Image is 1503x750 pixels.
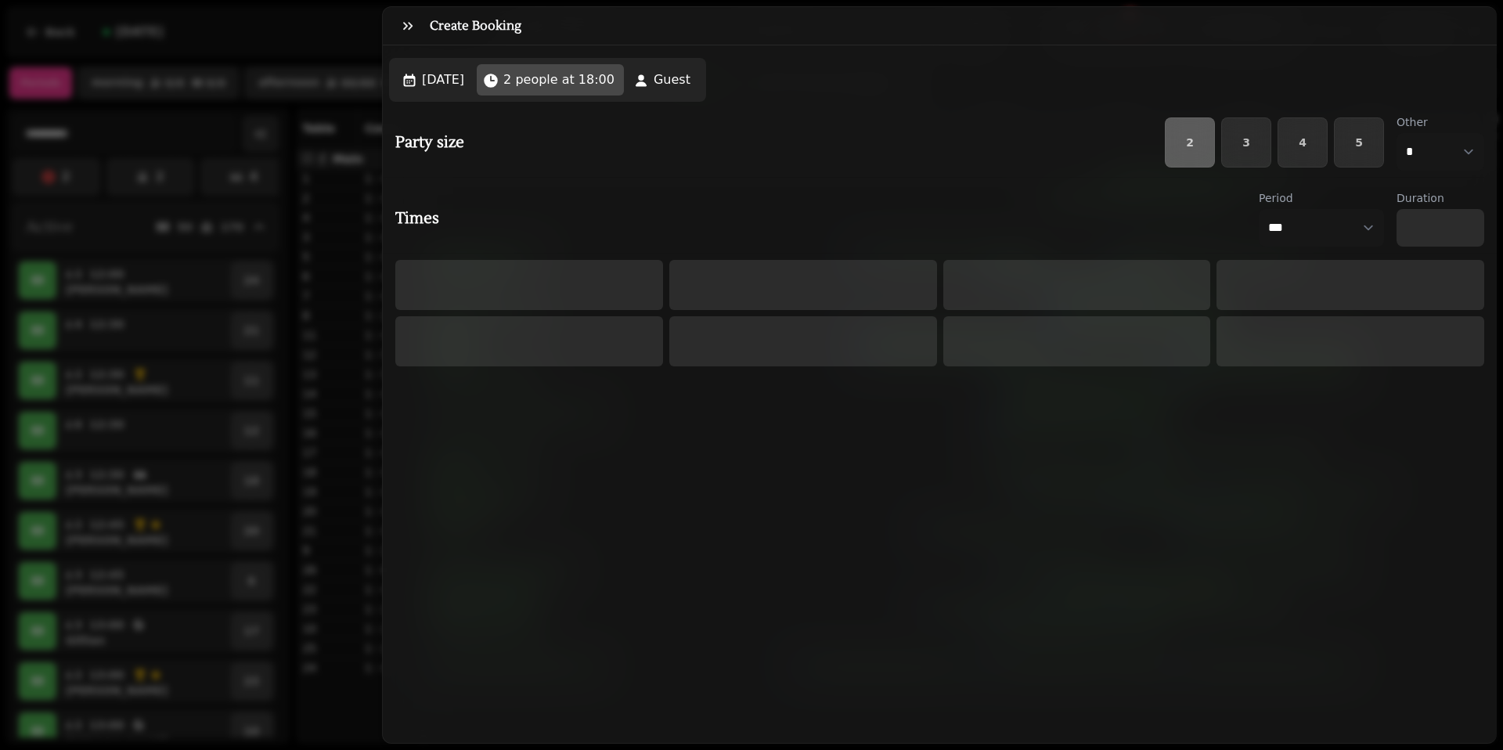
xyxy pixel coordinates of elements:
button: 3 [1221,117,1271,168]
h2: Times [395,207,439,229]
span: [DATE] [422,70,464,89]
button: 2 [1165,117,1215,168]
span: 2 people at 18:00 [503,70,615,89]
span: Guest [654,70,690,89]
span: 3 [1234,137,1258,148]
label: Other [1397,114,1484,130]
label: Duration [1397,190,1484,206]
h2: Party size [383,132,464,153]
button: 5 [1334,117,1384,168]
label: Period [1259,190,1384,206]
span: 4 [1291,137,1314,148]
span: 5 [1347,137,1371,148]
button: 4 [1278,117,1328,168]
h3: Create Booking [430,16,528,35]
span: 2 [1178,137,1202,148]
